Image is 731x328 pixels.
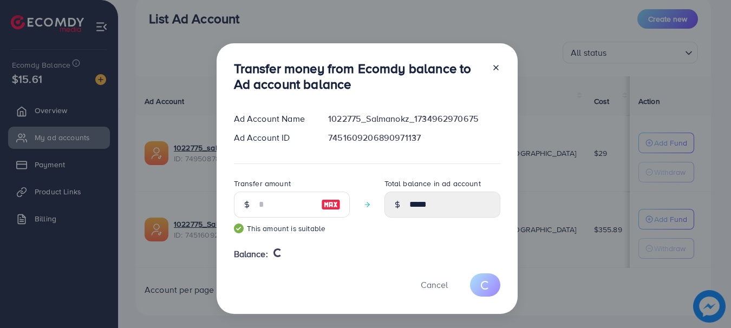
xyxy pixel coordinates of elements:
[234,178,291,189] label: Transfer amount
[234,248,268,260] span: Balance:
[384,178,481,189] label: Total balance in ad account
[319,132,508,144] div: 7451609206890971137
[407,273,461,297] button: Cancel
[421,279,448,291] span: Cancel
[234,224,244,233] img: guide
[225,132,320,144] div: Ad Account ID
[234,223,350,234] small: This amount is suitable
[234,61,483,92] h3: Transfer money from Ecomdy balance to Ad account balance
[321,198,341,211] img: image
[225,113,320,125] div: Ad Account Name
[319,113,508,125] div: 1022775_Salmanokz_1734962970675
